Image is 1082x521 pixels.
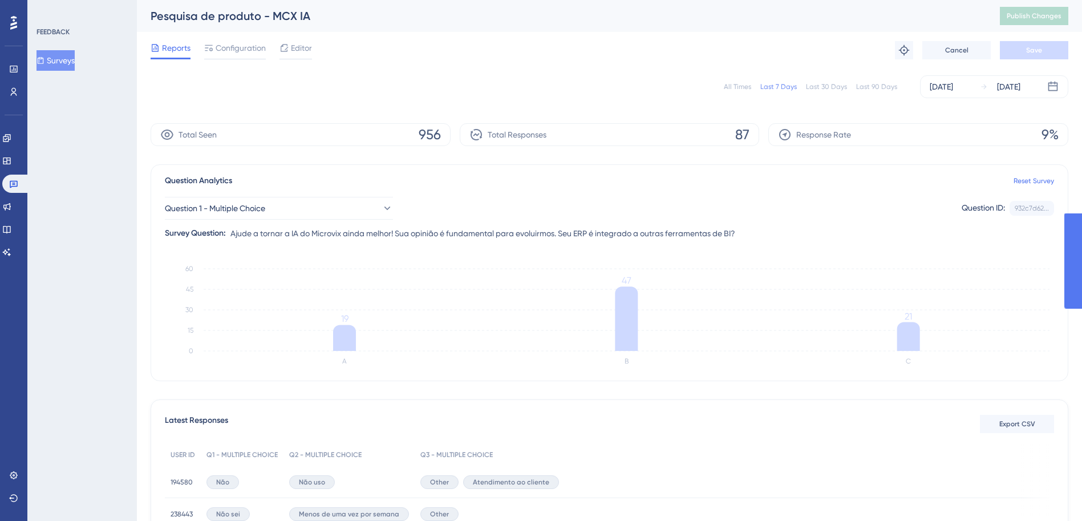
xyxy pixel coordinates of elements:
[1014,176,1054,185] a: Reset Survey
[1034,476,1068,510] iframe: UserGuiding AI Assistant Launcher
[179,128,217,142] span: Total Seen
[1026,46,1042,55] span: Save
[162,41,191,55] span: Reports
[473,478,549,487] span: Atendimento ao cliente
[735,126,749,144] span: 87
[171,510,193,519] span: 238443
[856,82,897,91] div: Last 90 Days
[625,357,629,365] text: B
[1000,41,1068,59] button: Save
[230,227,735,240] span: Ajude a tornar a IA do Microvix ainda melhor! Sua opinião é fundamental para evoluirmos. Seu ERP ...
[1042,126,1059,144] span: 9%
[488,128,546,142] span: Total Responses
[930,80,953,94] div: [DATE]
[724,82,751,91] div: All Times
[216,41,266,55] span: Configuration
[962,201,1005,216] div: Question ID:
[430,510,449,519] span: Other
[151,8,971,24] div: Pesquisa de produto - MCX IA
[905,311,912,322] tspan: 21
[997,80,1020,94] div: [DATE]
[796,128,851,142] span: Response Rate
[1000,7,1068,25] button: Publish Changes
[906,357,911,365] text: C
[806,82,847,91] div: Last 30 Days
[420,450,493,459] span: Q3 - MULTIPLE CHOICE
[216,510,240,519] span: Não sei
[1015,204,1049,213] div: 932c7d62...
[622,275,631,286] tspan: 47
[299,478,325,487] span: Não uso
[419,126,441,144] span: 956
[165,201,265,215] span: Question 1 - Multiple Choice
[188,326,193,334] tspan: 15
[341,313,348,324] tspan: 19
[165,174,232,188] span: Question Analytics
[37,50,75,71] button: Surveys
[289,450,362,459] span: Q2 - MULTIPLE CHOICE
[171,450,195,459] span: USER ID
[980,415,1054,433] button: Export CSV
[342,357,347,365] text: A
[171,478,193,487] span: 194580
[299,510,399,519] span: Menos de uma vez por semana
[999,419,1035,429] span: Export CSV
[430,478,449,487] span: Other
[291,41,312,55] span: Editor
[922,41,991,59] button: Cancel
[760,82,797,91] div: Last 7 Days
[37,27,70,37] div: FEEDBACK
[165,227,226,240] div: Survey Question:
[216,478,229,487] span: Não
[165,197,393,220] button: Question 1 - Multiple Choice
[186,285,193,293] tspan: 45
[165,414,228,434] span: Latest Responses
[1007,11,1061,21] span: Publish Changes
[206,450,278,459] span: Q1 - MULTIPLE CHOICE
[185,265,193,273] tspan: 60
[185,306,193,314] tspan: 30
[189,347,193,355] tspan: 0
[945,46,968,55] span: Cancel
